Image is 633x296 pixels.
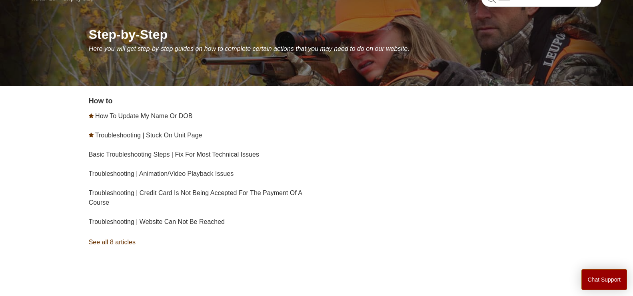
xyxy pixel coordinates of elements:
svg: Promoted article [89,133,94,137]
a: Basic Troubleshooting Steps | Fix For Most Technical Issues [89,151,259,158]
a: Troubleshooting | Animation/Video Playback Issues [89,170,234,177]
a: See all 8 articles [89,232,319,253]
a: Troubleshooting | Credit Card Is Not Being Accepted For The Payment Of A Course [89,189,302,206]
p: Here you will get step-by-step guides on how to complete certain actions that you may need to do ... [89,44,601,54]
svg: Promoted article [89,113,94,118]
a: How To Update My Name Or DOB [95,113,192,119]
button: Chat Support [581,269,627,290]
a: Troubleshooting | Website Can Not Be Reached [89,218,225,225]
a: Troubleshooting | Stuck On Unit Page [95,132,202,139]
a: How to [89,97,113,105]
h1: Step-by-Step [89,25,601,44]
